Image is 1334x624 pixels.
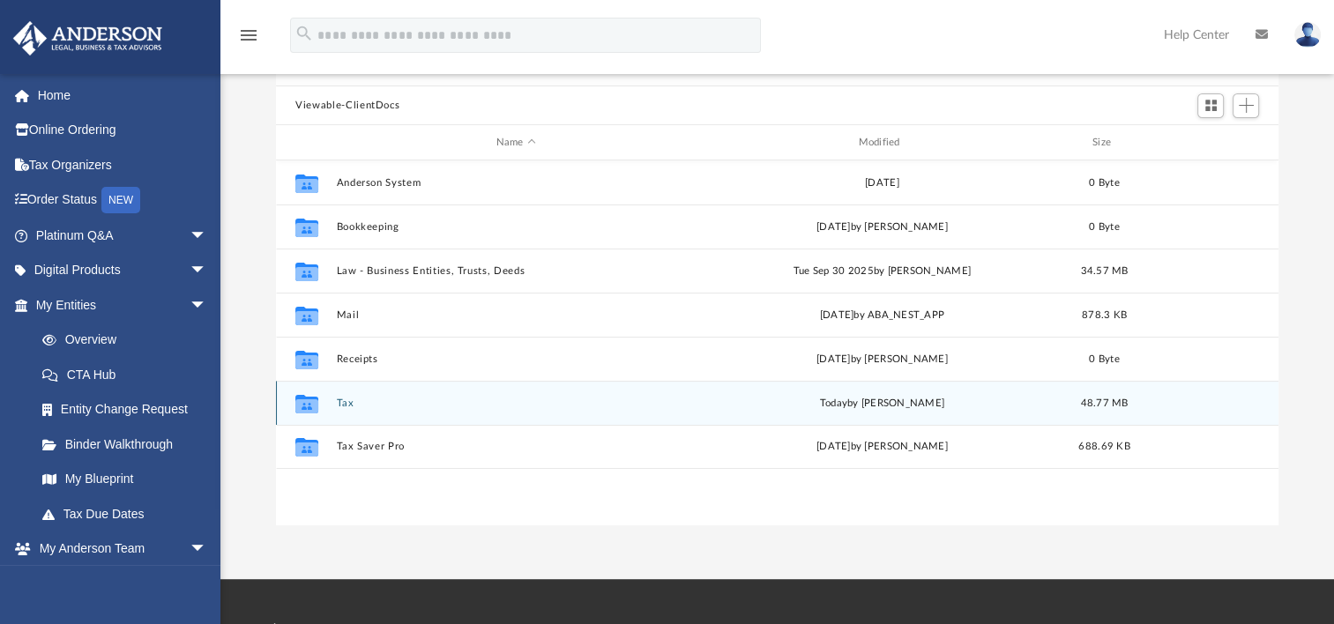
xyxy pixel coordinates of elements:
span: 0 Byte [1089,178,1120,188]
a: Online Ordering [12,113,234,148]
button: Tax [337,397,696,409]
button: Bookkeeping [337,221,696,233]
a: Home [12,78,234,113]
i: menu [238,25,259,46]
span: 688.69 KB [1078,442,1129,451]
span: arrow_drop_down [190,531,225,568]
a: Overview [25,323,234,358]
button: Anderson System [337,177,696,189]
img: User Pic [1294,22,1321,48]
a: Tax Due Dates [25,496,234,531]
a: Binder Walkthrough [25,427,234,462]
a: Order StatusNEW [12,182,234,219]
div: [DATE] by ABA_NEST_APP [703,308,1062,323]
a: menu [238,33,259,46]
a: My Anderson Teamarrow_drop_down [12,531,225,567]
div: [DATE] [703,175,1062,191]
div: grid [276,160,1278,525]
div: [DATE] by [PERSON_NAME] [703,352,1062,368]
span: 34.57 MB [1081,266,1129,276]
div: by [PERSON_NAME] [703,396,1062,412]
div: NEW [101,187,140,213]
span: 0 Byte [1089,354,1120,364]
span: 878.3 KB [1082,310,1127,320]
button: Law - Business Entities, Trusts, Deeds [337,265,696,277]
a: CTA Hub [25,357,234,392]
span: arrow_drop_down [190,287,225,323]
a: Digital Productsarrow_drop_down [12,253,234,288]
div: [DATE] by [PERSON_NAME] [703,439,1062,455]
div: Name [336,135,695,151]
span: arrow_drop_down [190,253,225,289]
button: Receipts [337,353,696,365]
button: Viewable-ClientDocs [295,98,399,114]
div: Size [1069,135,1140,151]
span: 48.77 MB [1081,398,1129,408]
span: arrow_drop_down [190,218,225,254]
a: My Entitiesarrow_drop_down [12,287,234,323]
span: 0 Byte [1089,222,1120,232]
button: Add [1233,93,1259,118]
a: Tax Organizers [12,147,234,182]
button: Mail [337,309,696,321]
div: [DATE] by [PERSON_NAME] [703,219,1062,235]
div: Tue Sep 30 2025 by [PERSON_NAME] [703,264,1062,279]
div: Modified [703,135,1062,151]
div: id [284,135,328,151]
i: search [294,24,314,43]
span: today [820,398,847,408]
a: My Blueprint [25,462,225,497]
img: Anderson Advisors Platinum Portal [8,21,168,56]
button: Switch to Grid View [1197,93,1224,118]
div: id [1147,135,1271,151]
button: Tax Saver Pro [337,441,696,452]
a: Entity Change Request [25,392,234,427]
a: Platinum Q&Aarrow_drop_down [12,218,234,253]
